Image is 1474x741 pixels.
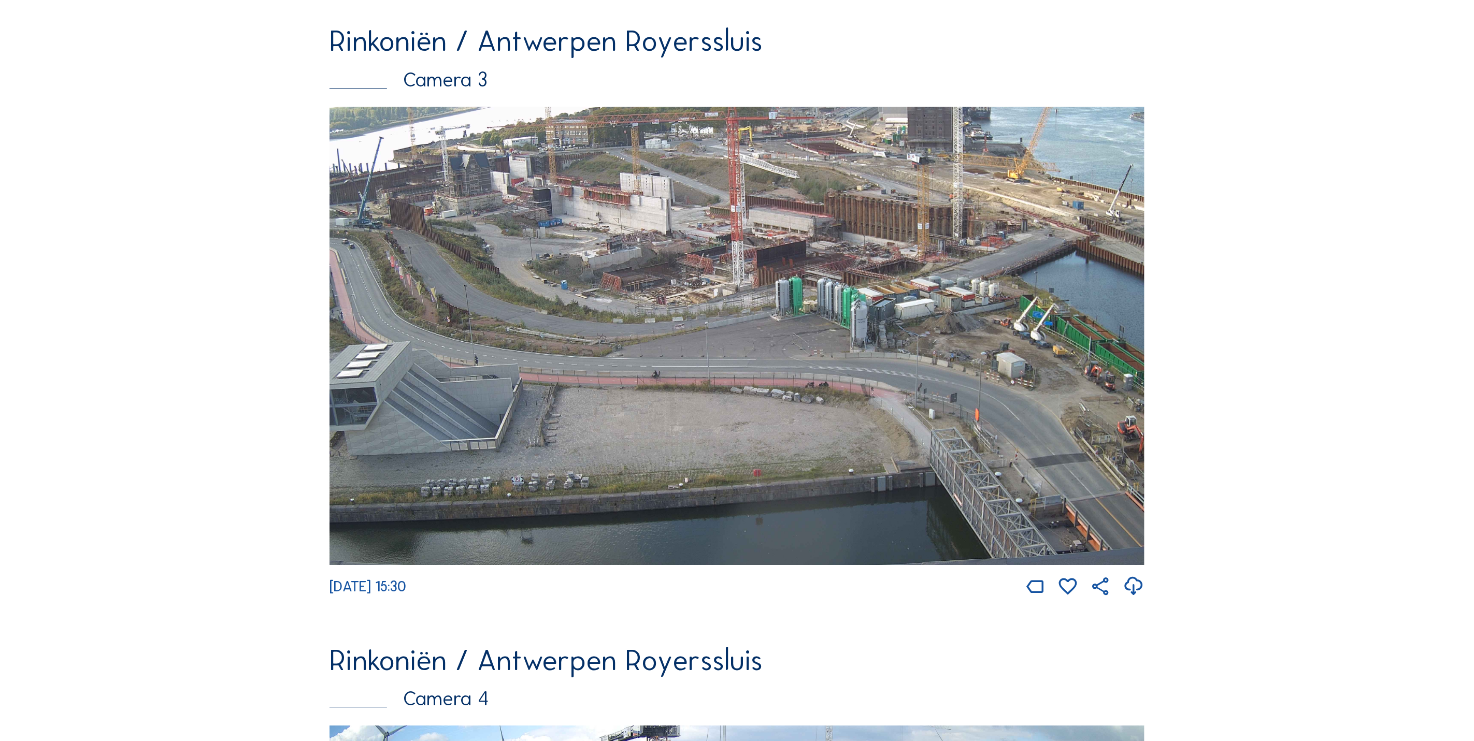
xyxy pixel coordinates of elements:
[330,688,1144,708] div: Camera 4
[330,577,406,595] span: [DATE] 15:30
[330,27,1144,56] div: Rinkoniën / Antwerpen Royerssluis
[330,69,1144,90] div: Camera 3
[330,646,1144,675] div: Rinkoniën / Antwerpen Royerssluis
[330,107,1144,565] img: Image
